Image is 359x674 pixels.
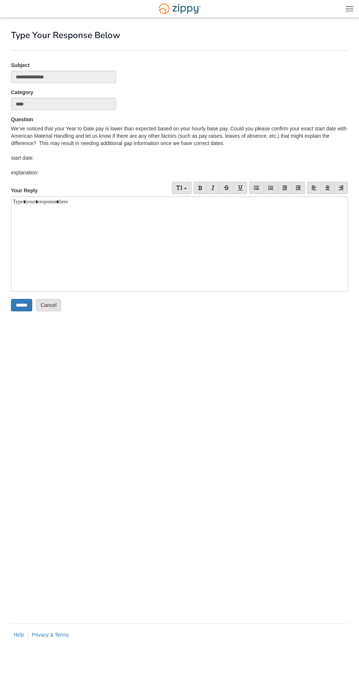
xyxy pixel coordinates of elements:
a: Align Right (Ctrl/Cmd+R) [334,182,348,194]
a: Font Size [172,182,192,194]
a: Underline [233,182,247,194]
a: Italic (Ctrl/Cmd+I) [207,182,219,194]
div: We’ve noticed that your Year to Date pay is lower than expected based on your hourly base pay. Co... [11,125,348,176]
a: Bullet list [249,182,264,194]
label: Subject [11,62,30,69]
div: start date: [11,154,348,162]
a: Center (Ctrl/Cmd+E) [321,182,334,194]
a: Reduce indent (Shift+Tab) [278,182,292,194]
label: Category [11,89,33,96]
a: Strikethrough [219,182,234,194]
label: Your Reply [11,182,38,194]
a: Align Left (Ctrl/Cmd+L) [307,182,321,194]
a: Bold (Ctrl/Cmd+B) [193,182,207,194]
label: Question [11,116,33,123]
a: Help [14,632,24,638]
a: Cancel [36,299,62,311]
a: Indent (Tab) [291,182,305,194]
a: Privacy & Terms [32,632,69,638]
img: Mobile Dropdown Menu [345,6,354,11]
div: explanation: [11,169,348,176]
h1: Type Your Response Below [11,30,348,40]
a: Number list [263,182,278,194]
